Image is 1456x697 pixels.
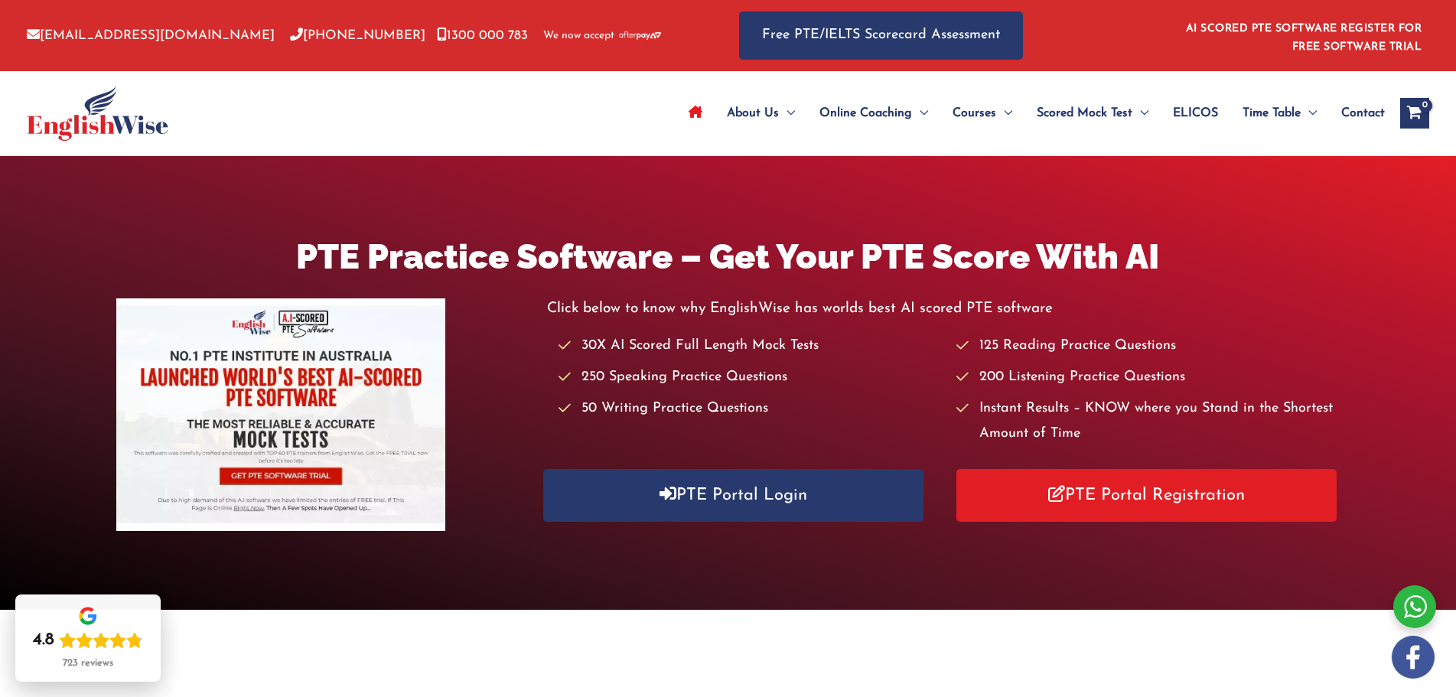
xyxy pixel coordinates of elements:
h1: PTE Practice Software – Get Your PTE Score With AI [116,233,1340,281]
img: Afterpay-Logo [619,31,661,40]
span: Menu Toggle [996,86,1012,140]
li: 125 Reading Practice Questions [956,334,1340,359]
span: Online Coaching [819,86,912,140]
li: 200 Listening Practice Questions [956,365,1340,390]
p: Click below to know why EnglishWise has worlds best AI scored PTE software [547,296,1340,321]
a: PTE Portal Login [543,469,923,522]
nav: Site Navigation: Main Menu [676,86,1385,140]
span: Courses [953,86,996,140]
li: Instant Results – KNOW where you Stand in the Shortest Amount of Time [956,396,1340,448]
li: 50 Writing Practice Questions [559,396,942,422]
a: Time TableMenu Toggle [1230,86,1329,140]
a: [EMAIL_ADDRESS][DOMAIN_NAME] [27,29,275,42]
img: white-facebook.png [1392,636,1435,679]
aside: Header Widget 1 [1177,11,1429,60]
div: 4.8 [33,630,54,651]
img: pte-institute-main [116,298,445,531]
a: ELICOS [1161,86,1230,140]
span: ELICOS [1173,86,1218,140]
img: cropped-ew-logo [27,86,168,141]
a: Online CoachingMenu Toggle [807,86,940,140]
div: 723 reviews [63,657,113,669]
a: 1300 000 783 [437,29,528,42]
span: We now accept [543,28,614,44]
li: 30X AI Scored Full Length Mock Tests [559,334,942,359]
a: AI SCORED PTE SOFTWARE REGISTER FOR FREE SOFTWARE TRIAL [1186,23,1422,53]
span: Time Table [1243,86,1301,140]
a: PTE Portal Registration [956,469,1337,522]
a: View Shopping Cart, empty [1400,98,1429,129]
span: Menu Toggle [1301,86,1317,140]
a: CoursesMenu Toggle [940,86,1024,140]
span: Menu Toggle [912,86,928,140]
a: Scored Mock TestMenu Toggle [1024,86,1161,140]
a: Contact [1329,86,1385,140]
div: Rating: 4.8 out of 5 [33,630,143,651]
span: Menu Toggle [779,86,795,140]
a: [PHONE_NUMBER] [290,29,425,42]
a: About UsMenu Toggle [715,86,807,140]
span: Contact [1341,86,1385,140]
span: Scored Mock Test [1037,86,1132,140]
a: Free PTE/IELTS Scorecard Assessment [739,11,1023,60]
li: 250 Speaking Practice Questions [559,365,942,390]
span: About Us [727,86,779,140]
span: Menu Toggle [1132,86,1148,140]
